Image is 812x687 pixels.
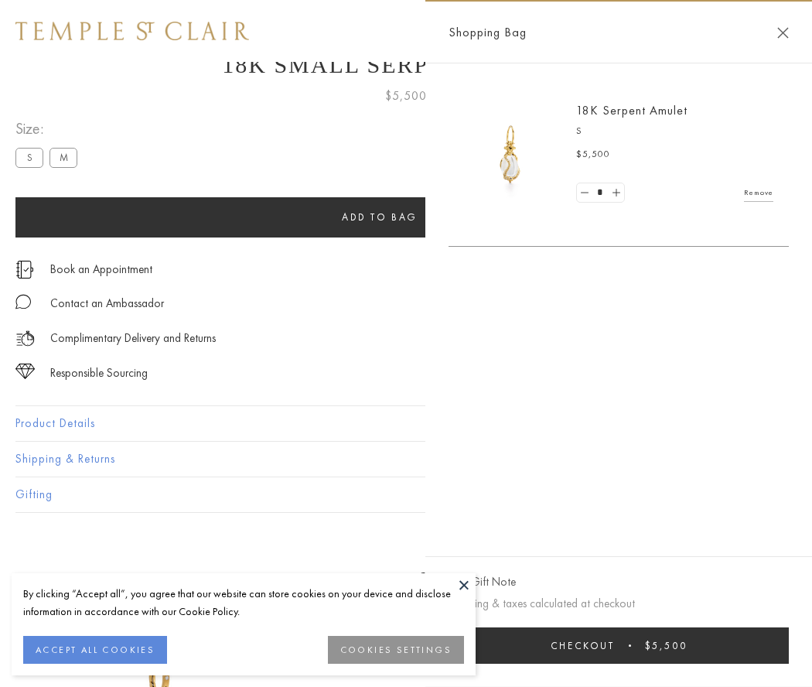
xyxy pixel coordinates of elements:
label: M [49,148,77,167]
button: Checkout $5,500 [449,627,789,664]
button: ACCEPT ALL COOKIES [23,636,167,664]
label: S [15,148,43,167]
div: Responsible Sourcing [50,364,148,383]
img: icon_sourcing.svg [15,364,35,379]
img: P51836-E11SERPPV [464,108,557,201]
img: MessageIcon-01_2.svg [15,294,31,309]
button: Add Gift Note [449,572,516,592]
span: $5,500 [645,639,687,652]
img: icon_appointment.svg [15,261,34,279]
a: 18K Serpent Amulet [576,102,687,118]
p: S [576,124,773,139]
button: Close Shopping Bag [777,27,789,39]
span: $5,500 [576,147,610,162]
a: Set quantity to 2 [608,183,623,203]
span: Shopping Bag [449,22,527,43]
p: Complimentary Delivery and Returns [50,329,216,348]
a: Remove [744,184,773,201]
span: Checkout [551,639,615,652]
button: Add to bag [15,197,744,238]
p: Shipping & taxes calculated at checkout [449,594,789,614]
button: Product Details [15,406,797,441]
img: Temple St. Clair [15,22,249,40]
a: Book an Appointment [50,261,152,278]
a: Set quantity to 0 [577,183,592,203]
span: Add to bag [342,210,418,224]
span: $5,500 [385,86,427,106]
button: Gifting [15,477,797,512]
button: Shipping & Returns [15,442,797,477]
img: icon_delivery.svg [15,329,35,348]
h3: You May Also Like [39,568,773,593]
button: COOKIES SETTINGS [328,636,464,664]
div: Contact an Ambassador [50,294,164,313]
span: Size: [15,116,84,142]
h1: 18K Small Serpent Amulet [15,52,797,78]
div: By clicking “Accept all”, you agree that our website can store cookies on your device and disclos... [23,585,464,620]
